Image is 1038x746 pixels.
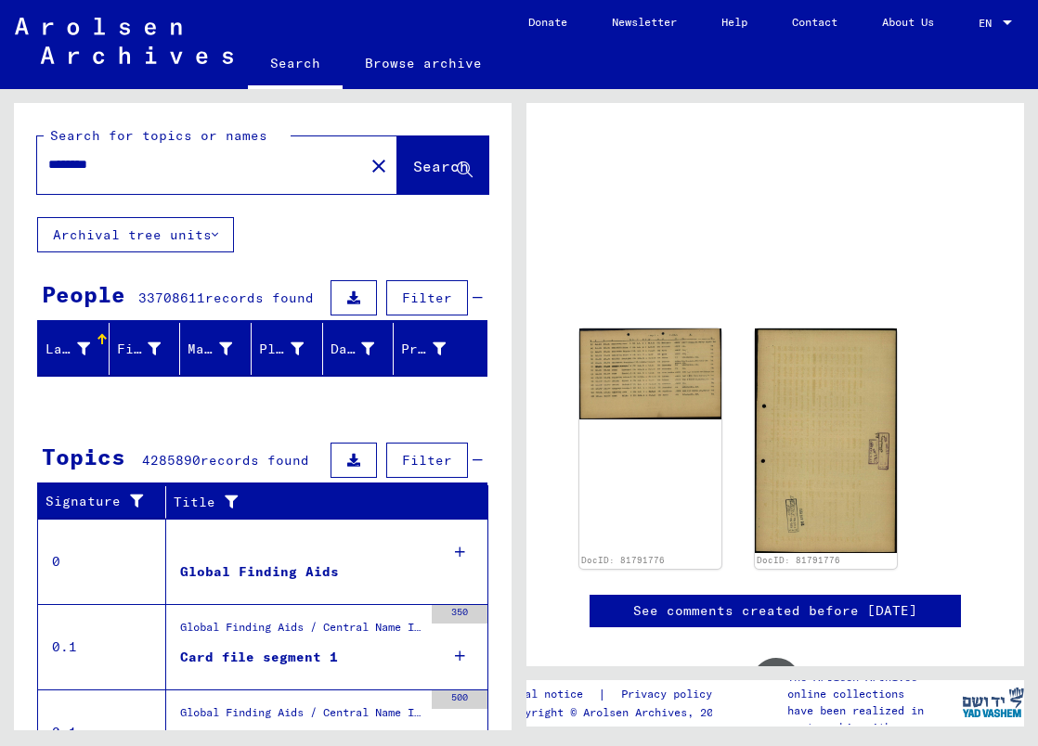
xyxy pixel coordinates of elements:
[117,340,162,359] div: First Name
[413,157,469,175] span: Search
[432,690,487,709] div: 500
[38,323,110,375] mat-header-cell: Last Name
[323,323,395,375] mat-header-cell: Date of Birth
[248,41,343,89] a: Search
[38,519,166,604] td: 0
[174,487,470,517] div: Title
[394,323,487,375] mat-header-cell: Prisoner #
[979,17,999,30] span: EN
[757,555,840,565] a: DocID: 81791776
[633,601,917,621] a: See comments created before [DATE]
[787,702,962,736] p: have been realized in partnership with
[37,217,234,252] button: Archival tree units
[386,443,468,478] button: Filter
[401,340,446,359] div: Prisoner #
[138,289,205,306] span: 33708611
[42,440,125,473] div: Topics
[45,492,151,511] div: Signature
[180,704,422,730] div: Global Finding Aids / Central Name Index / Reference cards and originals, which have been discove...
[787,669,962,702] p: The Arolsen Archives online collections
[606,685,734,704] a: Privacy policy
[401,334,469,364] div: Prisoner #
[252,323,323,375] mat-header-cell: Place of Birth
[360,147,397,184] button: Clear
[505,685,734,704] div: |
[50,127,267,144] mat-label: Search for topics or names
[188,334,255,364] div: Maiden Name
[755,328,897,553] img: 002.jpg
[579,328,721,419] img: 001.jpg
[180,619,422,645] div: Global Finding Aids / Central Name Index / Cards that have been scanned during first sequential m...
[259,334,327,364] div: Place of Birth
[505,685,598,704] a: Legal notice
[142,452,201,469] span: 4285890
[259,340,304,359] div: Place of Birth
[117,334,185,364] div: First Name
[180,323,252,375] mat-header-cell: Maiden Name
[45,334,113,364] div: Last Name
[432,605,487,624] div: 350
[180,648,338,667] div: Card file segment 1
[174,493,451,512] div: Title
[45,487,170,517] div: Signature
[38,604,166,689] td: 0.1
[42,277,125,311] div: People
[343,41,504,85] a: Browse archive
[45,340,90,359] div: Last Name
[110,323,181,375] mat-header-cell: First Name
[386,280,468,315] button: Filter
[958,679,1028,726] img: yv_logo.png
[368,155,390,177] mat-icon: close
[188,340,232,359] div: Maiden Name
[397,136,488,194] button: Search
[331,340,375,359] div: Date of Birth
[15,18,233,64] img: Arolsen_neg.svg
[581,555,665,565] a: DocID: 81791776
[505,704,734,721] p: Copyright © Arolsen Archives, 2021
[331,334,398,364] div: Date of Birth
[402,452,452,469] span: Filter
[205,289,314,306] span: records found
[201,452,309,469] span: records found
[402,289,452,306] span: Filter
[180,562,339,582] div: Global Finding Aids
